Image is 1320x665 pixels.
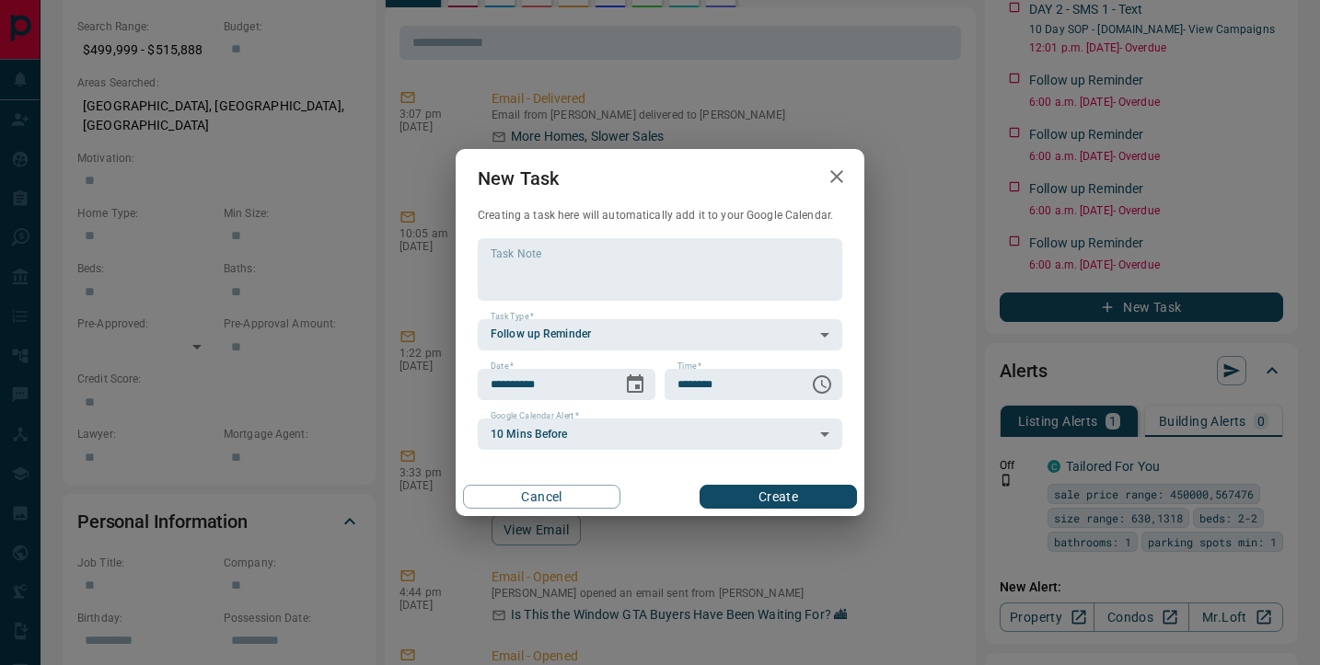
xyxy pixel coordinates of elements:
button: Choose time, selected time is 6:00 AM [804,366,840,403]
button: Create [700,485,857,509]
div: 10 Mins Before [478,418,842,450]
div: Follow up Reminder [478,319,842,350]
button: Cancel [463,485,620,509]
h2: New Task [456,149,581,208]
label: Task Type [491,311,534,323]
label: Time [677,361,701,373]
p: Creating a task here will automatically add it to your Google Calendar. [478,208,842,224]
button: Choose date, selected date is Aug 28, 2025 [617,366,654,403]
label: Google Calendar Alert [491,410,579,422]
label: Date [491,361,514,373]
